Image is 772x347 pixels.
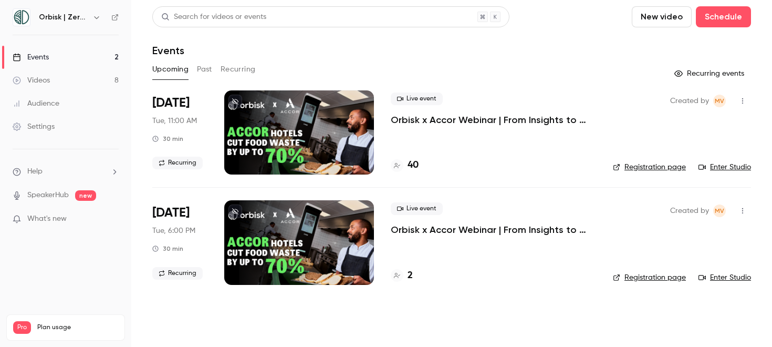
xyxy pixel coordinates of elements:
[613,272,686,283] a: Registration page
[161,12,266,23] div: Search for videos or events
[152,267,203,280] span: Recurring
[391,114,596,126] a: Orbisk x Accor Webinar | From Insights to Actions: Create Your Personalized Food Waste Plan with ...
[152,157,203,169] span: Recurring
[152,200,207,284] div: Sep 16 Tue, 5:00 PM (Europe/Amsterdam)
[408,158,419,172] h4: 40
[152,244,183,253] div: 30 min
[715,205,724,217] span: MV
[27,213,67,224] span: What's new
[152,116,197,126] span: Tue, 11:00 AM
[152,95,190,111] span: [DATE]
[391,202,443,215] span: Live event
[152,61,189,78] button: Upcoming
[13,75,50,86] div: Videos
[670,65,751,82] button: Recurring events
[613,162,686,172] a: Registration page
[408,269,413,283] h4: 2
[698,162,751,172] a: Enter Studio
[713,205,726,217] span: Mariniki Vasileiou
[152,226,195,236] span: Tue, 6:00 PM
[221,61,256,78] button: Recurring
[632,6,692,27] button: New video
[391,223,596,236] a: Orbisk x Accor Webinar | From Insights to Actions: Create Your Personalized Food Waste Plan with ...
[152,44,184,57] h1: Events
[152,135,183,143] div: 30 min
[391,269,413,283] a: 2
[75,190,96,201] span: new
[698,272,751,283] a: Enter Studio
[106,215,119,224] iframe: Noticeable Trigger
[27,166,43,177] span: Help
[13,52,49,63] div: Events
[715,95,724,107] span: MV
[197,61,212,78] button: Past
[27,190,69,201] a: SpeakerHub
[13,98,59,109] div: Audience
[391,158,419,172] a: 40
[391,93,443,105] span: Live event
[37,323,118,332] span: Plan usage
[13,166,119,177] li: help-dropdown-opener
[152,90,207,175] div: Sep 16 Tue, 10:00 AM (Europe/Amsterdam)
[152,205,190,221] span: [DATE]
[696,6,751,27] button: Schedule
[670,95,709,107] span: Created by
[670,205,709,217] span: Created by
[13,121,55,132] div: Settings
[713,95,726,107] span: Mariniki Vasileiou
[13,321,31,334] span: Pro
[13,9,30,26] img: Orbisk | Zero Food Waste
[39,12,88,23] h6: Orbisk | Zero Food Waste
